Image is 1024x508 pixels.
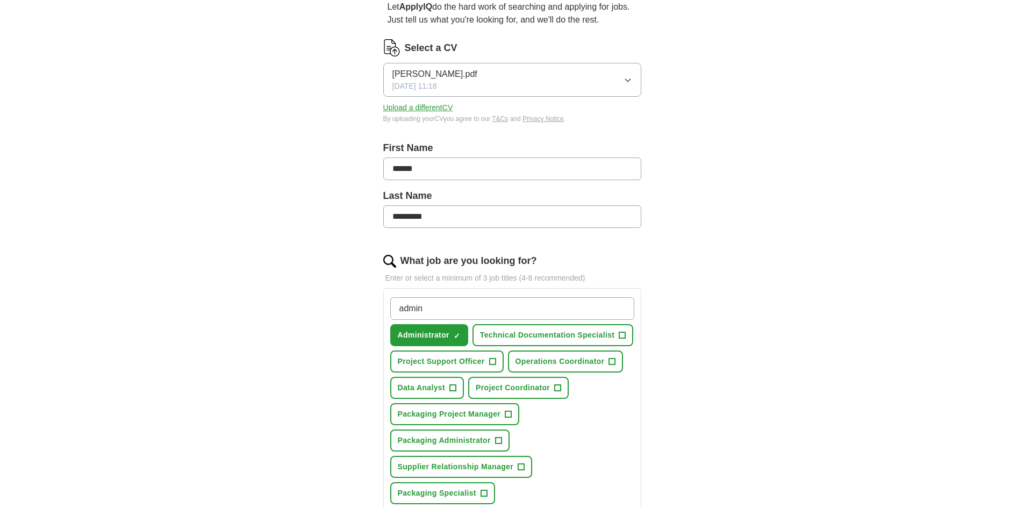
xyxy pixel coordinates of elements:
[383,63,641,97] button: [PERSON_NAME].pdf[DATE] 11:18
[383,189,641,203] label: Last Name
[398,330,449,341] span: Administrator
[468,377,569,399] button: Project Coordinator
[472,324,633,346] button: Technical Documentation Specialist
[515,356,605,367] span: Operations Coordinator
[398,435,491,446] span: Packaging Administrator
[390,456,533,478] button: Supplier Relationship Manager
[398,356,485,367] span: Project Support Officer
[383,39,400,56] img: CV Icon
[390,324,468,346] button: Administrator✓
[398,461,514,473] span: Supplier Relationship Manager
[398,488,476,499] span: Packaging Specialist
[392,81,437,92] span: [DATE] 11:18
[390,430,510,452] button: Packaging Administrator
[398,409,501,420] span: Packaging Project Manager
[399,2,432,11] strong: ApplyIQ
[405,41,457,55] label: Select a CV
[390,350,504,373] button: Project Support Officer
[454,332,460,340] span: ✓
[383,102,453,113] button: Upload a differentCV
[508,350,624,373] button: Operations Coordinator
[400,254,537,268] label: What job are you looking for?
[383,273,641,284] p: Enter or select a minimum of 3 job titles (4-8 recommended)
[392,68,477,81] span: [PERSON_NAME].pdf
[390,297,634,320] input: Type a job title and press enter
[390,377,464,399] button: Data Analyst
[383,255,396,268] img: search.png
[522,115,564,123] a: Privacy Notice
[383,141,641,155] label: First Name
[476,382,550,393] span: Project Coordinator
[390,482,495,504] button: Packaging Specialist
[398,382,446,393] span: Data Analyst
[480,330,614,341] span: Technical Documentation Specialist
[390,403,520,425] button: Packaging Project Manager
[383,114,641,124] div: By uploading your CV you agree to our and .
[492,115,508,123] a: T&Cs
